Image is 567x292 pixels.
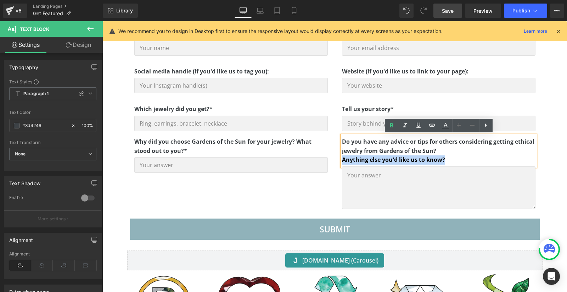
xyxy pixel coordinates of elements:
[240,116,432,133] strong: Do you have any advice or tips for others considering getting ethical jewelry from Gardens of the...
[32,46,167,54] strong: Social media handle (if you'd like us to tag you):
[32,116,209,133] strong: Why did you choose Gardens of the Sun for your jewelry? What stood out to you?*
[235,4,252,18] a: Desktop
[252,4,269,18] a: Laptop
[32,8,51,16] strong: name:
[269,4,286,18] a: Tablet
[3,4,27,18] a: v6
[286,4,303,18] a: Mobile
[240,46,366,54] strong: Website (if you'd like us to link to your page):
[116,7,133,14] span: Library
[465,4,501,18] a: Preview
[15,151,26,156] b: None
[33,4,103,9] a: Landing Pages
[38,216,66,222] p: More settings
[473,7,493,15] span: Preview
[512,8,530,13] span: Publish
[14,6,23,15] div: v6
[23,91,49,97] b: Paragraph 1
[9,195,74,202] div: Enable
[32,84,110,92] strong: Which jewelry did you get?*
[79,119,96,132] div: %
[9,140,96,145] div: Text Transform
[399,4,414,18] button: Undo
[32,56,225,72] input: Your Instagram handle(s)
[118,27,443,35] p: We recommend you to design in Desktop first to ensure the responsive layout would display correct...
[32,94,225,110] input: Ring, earrings, bracelet, necklace
[200,235,276,243] span: [DOMAIN_NAME] (Carousel)
[442,7,454,15] span: Save
[240,56,433,72] input: Your website
[240,19,433,34] input: Your email address
[9,176,40,186] div: Text Shadow
[416,4,431,18] button: Redo
[240,94,433,110] input: Story behind your custom jewelry
[53,37,104,53] a: Design
[32,19,225,34] input: Your name
[20,26,49,32] span: Text Block
[9,79,96,84] div: Text Styles
[521,27,550,35] a: Learn more
[9,110,96,115] div: Text Color
[22,122,68,130] input: Color
[4,210,101,227] button: More settings
[28,197,437,219] button: SUBMIT
[550,4,564,18] button: More
[9,60,38,70] div: Typography
[32,136,225,151] input: Your answer
[240,8,257,16] strong: email:
[9,252,96,257] div: Alignment
[240,134,343,142] strong: Anything else you'd like us to know?
[103,4,138,18] a: New Library
[9,233,33,243] div: Alignment
[33,11,63,16] span: Get Featured
[504,4,547,18] button: Publish
[240,84,291,92] strong: Tell us your story*
[543,268,560,285] div: Open Intercom Messenger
